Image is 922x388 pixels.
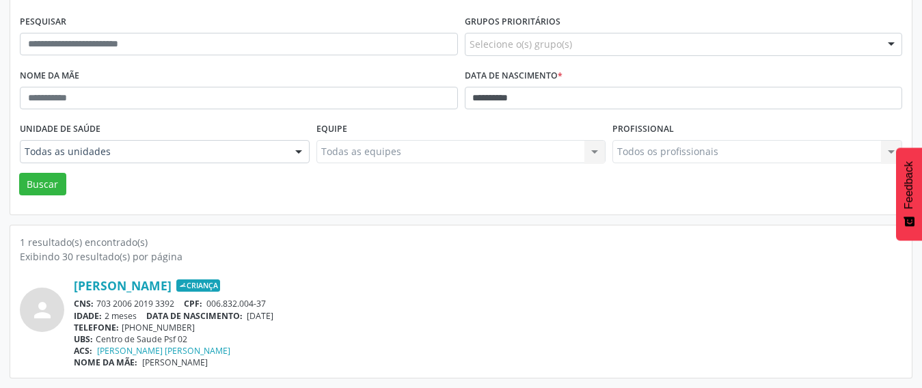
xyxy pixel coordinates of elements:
label: Profissional [612,119,674,140]
span: DATA DE NASCIMENTO: [146,310,243,322]
span: UBS: [74,333,93,345]
span: Selecione o(s) grupo(s) [470,37,572,51]
span: [DATE] [247,310,273,322]
span: TELEFONE: [74,322,119,333]
span: Feedback [903,161,915,209]
div: 1 resultado(s) encontrado(s) [20,235,902,249]
div: 703 2006 2019 3392 [74,298,902,309]
button: Feedback - Mostrar pesquisa [896,148,922,240]
span: IDADE: [74,310,102,322]
a: [PERSON_NAME] [PERSON_NAME] [97,345,230,357]
span: CNS: [74,298,94,309]
label: Data de nascimento [465,66,562,87]
label: Nome da mãe [20,66,79,87]
span: NOME DA MÃE: [74,357,137,368]
span: CPF: [184,298,202,309]
label: Grupos prioritários [465,12,560,33]
div: Exibindo 30 resultado(s) por página [20,249,902,264]
div: [PHONE_NUMBER] [74,322,902,333]
label: Pesquisar [20,12,66,33]
div: 2 meses [74,310,902,322]
label: Equipe [316,119,347,140]
span: [PERSON_NAME] [142,357,208,368]
span: 006.832.004-37 [206,298,266,309]
div: Centro de Saude Psf 02 [74,333,902,345]
i: person [30,298,55,322]
a: [PERSON_NAME] [74,278,172,293]
label: Unidade de saúde [20,119,100,140]
span: Criança [176,279,220,292]
span: Todas as unidades [25,145,282,158]
button: Buscar [19,173,66,196]
span: ACS: [74,345,92,357]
